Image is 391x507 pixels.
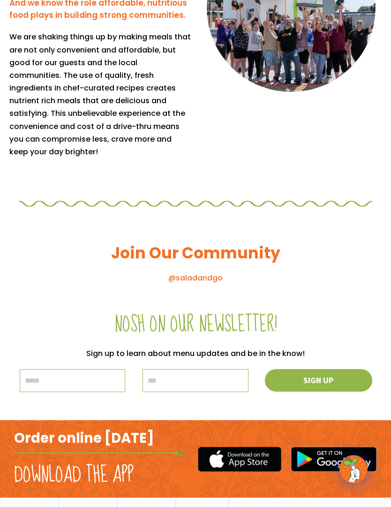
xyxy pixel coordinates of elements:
h2: Download the app [14,462,134,489]
p: Sign up to learn about menu updates and be in the know! [19,348,372,360]
button: Sign up [265,370,372,392]
img: wpChatIcon [340,456,367,483]
div: Page 2 [9,31,191,159]
img: appstore [198,446,281,474]
a: @saladandgo [168,273,223,284]
img: fork [14,451,184,456]
img: google_play [291,447,377,472]
h2: Order online [DATE] [14,430,154,448]
h3: Join Our Community [19,244,372,264]
span: Sign up [303,377,333,385]
p: We are shaking things up by making meals that are not only convenient and affordable, but good fo... [9,31,191,159]
h2: Nosh on our newsletter! [19,312,372,338]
